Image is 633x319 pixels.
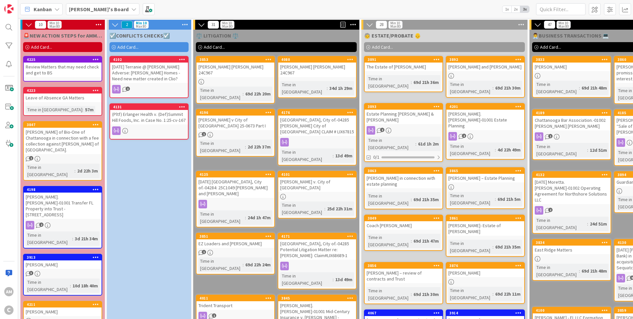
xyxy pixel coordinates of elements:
span: Add Card... [31,44,52,50]
div: EZ Loaders and [PERSON_NAME] [196,239,274,248]
div: [PERSON_NAME] [24,260,102,269]
div: Min 10 [390,21,400,25]
div: 3913 [24,254,102,260]
div: 13d 49m [334,276,354,283]
div: Time in [GEOGRAPHIC_DATA] [280,81,327,95]
div: 3834East Ridge Matters [533,240,611,254]
span: 2 [121,21,133,29]
div: 3856 [365,263,442,269]
div: 4171[GEOGRAPHIC_DATA], City of.-04285 Potential Litigation Matter re: [PERSON_NAME]: Claim#LIX686... [278,233,356,260]
div: 69d 21h 30m [494,84,522,92]
b: [PERSON_NAME]'s Board [69,6,129,13]
span: : [70,282,71,289]
div: Estate Planning [PERSON_NAME] & [PERSON_NAME] [365,110,442,124]
div: Time in [GEOGRAPHIC_DATA] [280,272,333,287]
div: 3876 [446,263,524,269]
div: [PERSON_NAME] of Bio-One of Chattanooga in connection with a fee collection against [PERSON_NAME]... [24,128,102,154]
div: 3853 [196,57,274,63]
div: 34d 1h 29m [328,85,354,92]
div: 69d 21h 5m [496,196,522,203]
div: Coach [PERSON_NAME] [365,221,442,230]
div: 3914 [446,310,524,316]
div: 4201 [449,104,524,109]
div: 24d 51m [588,220,609,227]
div: 4067 [368,311,442,315]
div: [GEOGRAPHIC_DATA], City of.-04285 [PERSON_NAME] City of [GEOGRAPHIC_DATA] CLAIM # LIX67815 [278,116,356,136]
div: 3833 [536,57,611,62]
span: 1 [212,313,216,318]
div: 69d 21h 35m [494,243,522,251]
div: 4100 [536,308,611,313]
div: 3847[PERSON_NAME] of Bio-One of Chattanooga in connection with a fee collection against [PERSON_N... [24,122,102,154]
span: : [72,235,73,242]
div: 4131(Pltf) Erlanger Health v. (Def)Summit Hill Foods, Inc. in Case No. 1:25-cv-167 [110,104,188,124]
div: 25d 22h 31m [325,205,354,212]
div: 4198 [24,187,102,193]
div: Min 10 [558,21,568,25]
div: [PERSON_NAME] [24,307,102,316]
span: Add Card... [372,44,393,50]
div: 4d 22h 49m [496,146,522,153]
span: 31 [208,21,219,29]
div: 4196 [199,110,274,115]
span: : [493,290,494,298]
span: : [415,140,416,147]
div: 4225Review Matters that may need check and get to BS [24,57,102,77]
div: Review Matters that may need check and get to BS [24,63,102,77]
div: 2d 22h 3m [75,167,100,174]
div: 3851 [199,234,274,239]
div: 3891 [368,57,442,62]
div: 4131 [113,105,188,109]
div: [PERSON_NAME] [446,269,524,277]
div: 4067 [365,310,442,316]
div: 4011 [199,296,274,301]
div: [DATE] Terranie @ [PERSON_NAME] Adverse: [PERSON_NAME] Homes - Need new matter created in Clio? [110,63,188,83]
div: 4198 [27,187,102,192]
div: 4131 [110,104,188,110]
span: : [411,291,412,298]
div: Max 80 [558,25,569,28]
div: 4102 [113,57,188,62]
div: 69d 21h 48m [580,267,609,275]
div: Trident Transport [196,301,274,310]
div: 4011Trident Transport [196,295,274,310]
span: : [243,90,244,97]
div: Time in [GEOGRAPHIC_DATA] [448,143,495,157]
div: Time in [GEOGRAPHIC_DATA] [198,87,243,101]
span: 👨‍💼BUSINESS TRANSACTIONS 💻 [532,32,609,39]
div: 69d 21h 35m [412,196,440,203]
div: 4176[GEOGRAPHIC_DATA], City of.-04285 [PERSON_NAME] City of [GEOGRAPHIC_DATA] CLAIM # LIX67815 [278,110,356,136]
div: Max 80 [222,25,232,28]
div: Time in [GEOGRAPHIC_DATA] [535,217,587,231]
div: C [4,306,14,315]
span: : [495,146,496,153]
div: 3847 [27,122,102,127]
div: 69d 22h 24m [244,261,272,268]
div: Time in [GEOGRAPHIC_DATA] [26,164,75,178]
div: 3853 [199,57,274,62]
div: 69d 21h 36m [412,79,440,86]
div: 4176 [281,110,356,115]
div: [GEOGRAPHIC_DATA], City of.-04285 Potential Litigation Matter re: [PERSON_NAME]: Claim#LIX68689-1 [278,239,356,260]
span: 28 [376,21,387,29]
div: 4189Chattanooga Bar Association.-01002 [PERSON_NAME] [PERSON_NAME] [533,110,611,130]
span: : [82,106,83,113]
div: 3865 [446,168,524,174]
div: 4080[PERSON_NAME] [PERSON_NAME] 24C967 [278,57,356,77]
div: 4196[PERSON_NAME] v City of [GEOGRAPHIC_DATA] 25-0673 Part I [196,110,274,130]
div: 3865 [449,169,524,173]
div: 3893 [368,104,442,109]
span: 🧓 ESTATE/PROBATE 👴 [364,32,421,39]
div: 69d 21h 48m [580,84,609,92]
img: Visit kanbanzone.com [4,4,14,13]
div: 4132 [533,172,611,178]
span: : [243,261,244,268]
span: Add Card... [117,44,138,50]
span: : [333,152,334,159]
span: : [495,196,496,203]
div: 69d 22h 20m [244,90,272,97]
div: 4223Leave of Absence GA Matters [24,88,102,102]
span: 3 [29,271,33,275]
div: [PERSON_NAME].[PERSON_NAME]-01001 Estate Planning [446,110,524,130]
span: : [75,167,75,174]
